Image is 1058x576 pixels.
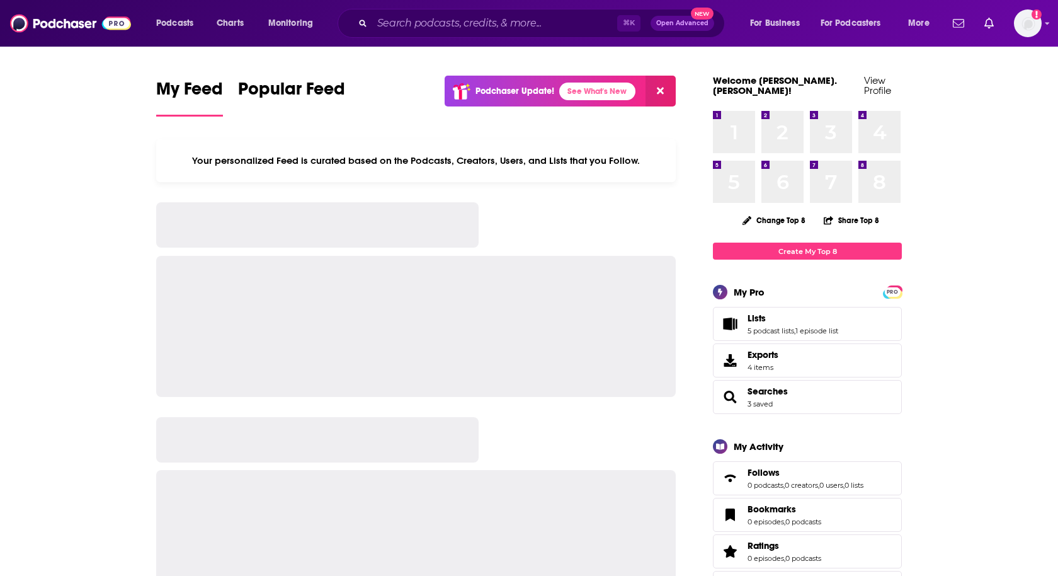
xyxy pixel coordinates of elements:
[656,20,708,26] span: Open Advanced
[748,467,780,478] span: Follows
[717,543,742,560] a: Ratings
[713,343,902,377] a: Exports
[1014,9,1042,37] span: Logged in as heidi.egloff
[821,14,881,32] span: For Podcasters
[748,540,821,551] a: Ratings
[818,481,819,490] span: ,
[784,554,785,563] span: ,
[268,14,313,32] span: Monitoring
[717,469,742,487] a: Follows
[785,554,821,563] a: 0 podcasts
[350,9,737,38] div: Search podcasts, credits, & more...
[748,349,778,360] span: Exports
[156,14,193,32] span: Podcasts
[845,481,863,490] a: 0 lists
[748,554,784,563] a: 0 episodes
[217,14,244,32] span: Charts
[208,13,251,33] a: Charts
[1014,9,1042,37] button: Show profile menu
[717,315,742,333] a: Lists
[979,13,999,34] a: Show notifications dropdown
[948,13,969,34] a: Show notifications dropdown
[908,14,930,32] span: More
[899,13,945,33] button: open menu
[713,243,902,260] a: Create My Top 8
[713,307,902,341] span: Lists
[238,78,345,117] a: Popular Feed
[864,74,891,96] a: View Profile
[372,13,617,33] input: Search podcasts, credits, & more...
[795,326,838,335] a: 1 episode list
[717,388,742,406] a: Searches
[748,313,838,324] a: Lists
[717,352,742,369] span: Exports
[823,208,880,233] button: Share Top 8
[748,326,794,335] a: 5 podcast lists
[1014,9,1042,37] img: User Profile
[794,326,795,335] span: ,
[748,386,788,397] a: Searches
[559,83,635,100] a: See What's New
[156,139,676,182] div: Your personalized Feed is curated based on the Podcasts, Creators, Users, and Lists that you Follow.
[713,498,902,532] span: Bookmarks
[748,400,773,408] a: 3 saved
[734,441,783,452] div: My Activity
[713,380,902,414] span: Searches
[238,78,345,107] span: Popular Feed
[713,534,902,568] span: Ratings
[10,11,131,35] img: Podchaser - Follow, Share and Rate Podcasts
[748,504,821,515] a: Bookmarks
[156,78,223,117] a: My Feed
[748,504,796,515] span: Bookmarks
[735,212,813,228] button: Change Top 8
[748,313,766,324] span: Lists
[156,78,223,107] span: My Feed
[819,481,843,490] a: 0 users
[651,16,714,31] button: Open AdvancedNew
[748,363,778,372] span: 4 items
[843,481,845,490] span: ,
[748,467,863,478] a: Follows
[617,15,640,32] span: ⌘ K
[741,13,816,33] button: open menu
[785,517,821,526] a: 0 podcasts
[748,481,783,490] a: 0 podcasts
[713,74,837,96] a: Welcome [PERSON_NAME].[PERSON_NAME]!
[885,287,900,297] span: PRO
[717,506,742,524] a: Bookmarks
[750,14,800,32] span: For Business
[812,13,899,33] button: open menu
[785,481,818,490] a: 0 creators
[734,286,765,298] div: My Pro
[475,86,554,96] p: Podchaser Update!
[885,287,900,296] a: PRO
[783,481,785,490] span: ,
[147,13,210,33] button: open menu
[1032,9,1042,20] svg: Add a profile image
[259,13,329,33] button: open menu
[713,461,902,495] span: Follows
[748,517,784,526] a: 0 episodes
[691,8,714,20] span: New
[784,517,785,526] span: ,
[748,540,779,551] span: Ratings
